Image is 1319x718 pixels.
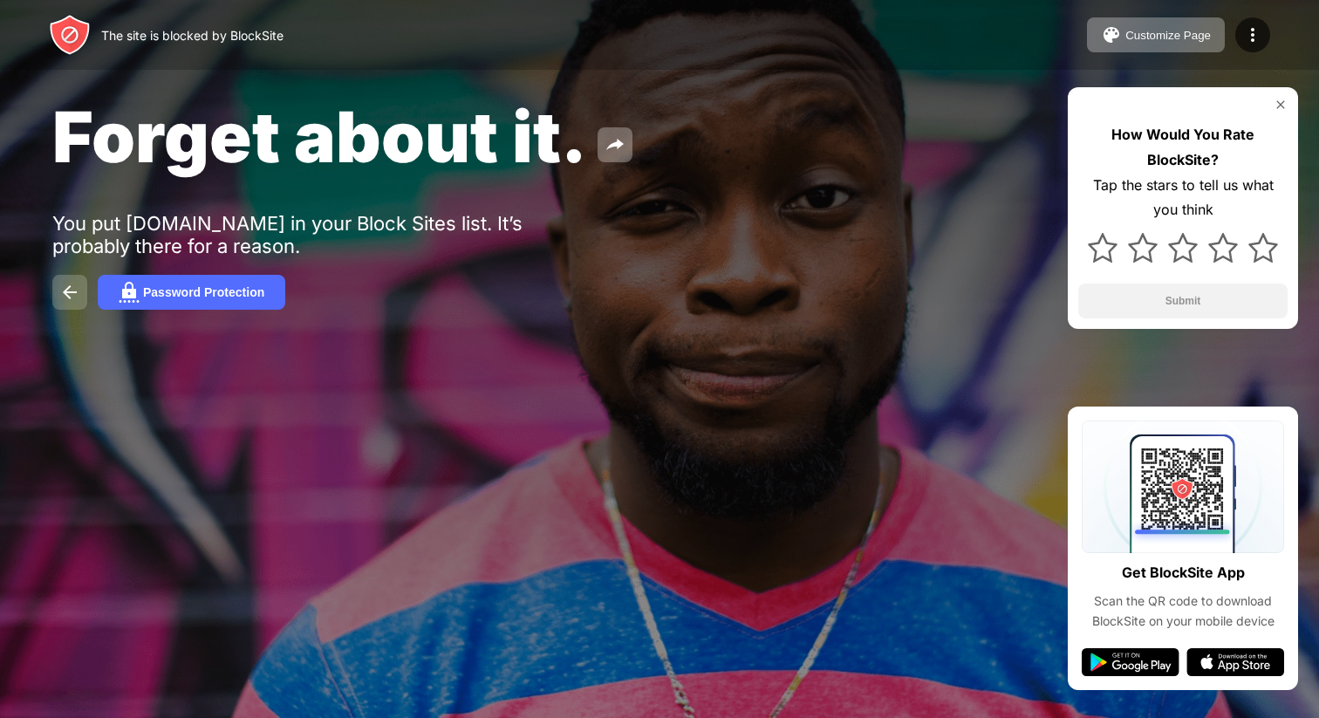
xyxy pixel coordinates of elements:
div: The site is blocked by BlockSite [101,28,284,43]
img: star.svg [1168,233,1198,263]
img: password.svg [119,282,140,303]
img: header-logo.svg [49,14,91,56]
img: star.svg [1088,233,1117,263]
img: pallet.svg [1101,24,1122,45]
img: app-store.svg [1186,648,1284,676]
button: Customize Page [1087,17,1225,52]
img: star.svg [1248,233,1278,263]
span: Forget about it. [52,94,587,179]
div: Password Protection [143,285,264,299]
div: Customize Page [1125,29,1211,42]
img: google-play.svg [1082,648,1179,676]
div: Tap the stars to tell us what you think [1078,173,1288,223]
img: qrcode.svg [1082,421,1284,553]
div: How Would You Rate BlockSite? [1078,122,1288,173]
img: back.svg [59,282,80,303]
button: Submit [1078,284,1288,318]
img: menu-icon.svg [1242,24,1263,45]
img: star.svg [1128,233,1158,263]
img: star.svg [1208,233,1238,263]
div: Scan the QR code to download BlockSite on your mobile device [1082,591,1284,631]
img: rate-us-close.svg [1274,98,1288,112]
button: Password Protection [98,275,285,310]
div: You put [DOMAIN_NAME] in your Block Sites list. It’s probably there for a reason. [52,212,591,257]
img: share.svg [605,134,625,155]
div: Get BlockSite App [1122,560,1245,585]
